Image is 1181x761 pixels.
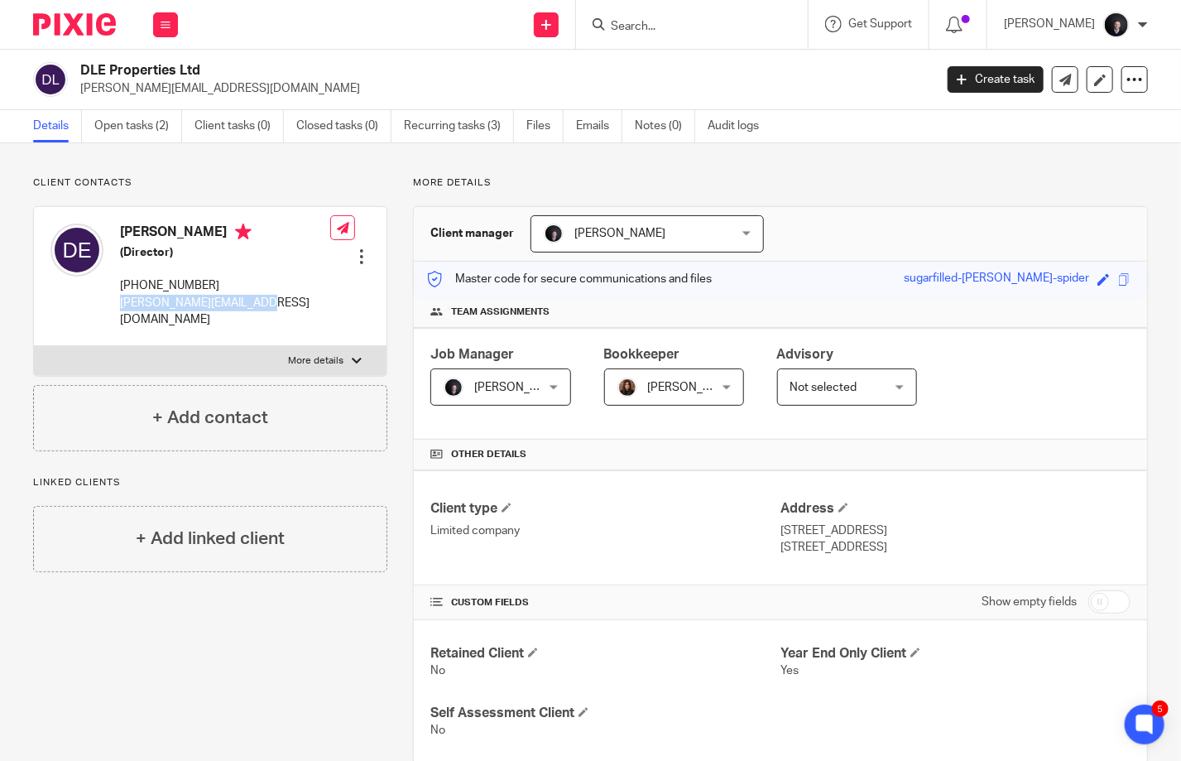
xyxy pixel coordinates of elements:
[426,271,712,287] p: Master code for secure communications and files
[617,378,637,397] img: Headshot.jpg
[1004,16,1095,32] p: [PERSON_NAME]
[904,270,1089,289] div: sugarfilled-[PERSON_NAME]-spider
[451,306,550,319] span: Team assignments
[444,378,463,397] img: 455A2509.jpg
[574,228,665,239] span: [PERSON_NAME]
[948,66,1044,93] a: Create task
[288,354,343,368] p: More details
[194,110,284,142] a: Client tasks (0)
[1152,701,1169,717] div: 5
[780,523,1131,539] p: [STREET_ADDRESS]
[33,13,116,36] img: Pixie
[152,405,268,431] h4: + Add contact
[609,20,758,35] input: Search
[80,80,923,97] p: [PERSON_NAME][EMAIL_ADDRESS][DOMAIN_NAME]
[120,295,330,329] p: [PERSON_NAME][EMAIL_ADDRESS][DOMAIN_NAME]
[790,382,857,393] span: Not selected
[120,277,330,294] p: [PHONE_NUMBER]
[982,594,1077,610] label: Show empty fields
[120,244,330,261] h5: (Director)
[544,224,564,243] img: 455A2509.jpg
[33,62,68,97] img: svg%3E
[404,110,514,142] a: Recurring tasks (3)
[430,725,445,736] span: No
[576,110,622,142] a: Emails
[708,110,771,142] a: Audit logs
[648,382,739,393] span: [PERSON_NAME]
[526,110,564,142] a: Files
[430,523,780,539] p: Limited company
[430,596,780,609] h4: CUSTOM FIELDS
[120,224,330,244] h4: [PERSON_NAME]
[451,448,526,461] span: Other details
[430,500,780,518] h4: Client type
[94,110,182,142] a: Open tasks (2)
[80,62,754,79] h2: DLE Properties Ltd
[430,705,780,722] h4: Self Assessment Client
[33,476,387,489] p: Linked clients
[430,348,514,361] span: Job Manager
[413,176,1148,190] p: More details
[33,176,387,190] p: Client contacts
[474,382,565,393] span: [PERSON_NAME]
[848,18,912,30] span: Get Support
[50,224,103,277] img: svg%3E
[296,110,391,142] a: Closed tasks (0)
[777,348,834,361] span: Advisory
[780,539,1131,556] p: [STREET_ADDRESS]
[235,224,252,240] i: Primary
[430,665,445,677] span: No
[33,110,82,142] a: Details
[780,645,1131,662] h4: Year End Only Client
[430,645,780,662] h4: Retained Client
[780,500,1131,518] h4: Address
[430,225,514,242] h3: Client manager
[604,348,680,361] span: Bookkeeper
[136,526,285,551] h4: + Add linked client
[780,665,799,677] span: Yes
[635,110,695,142] a: Notes (0)
[1103,12,1130,38] img: 455A2509.jpg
